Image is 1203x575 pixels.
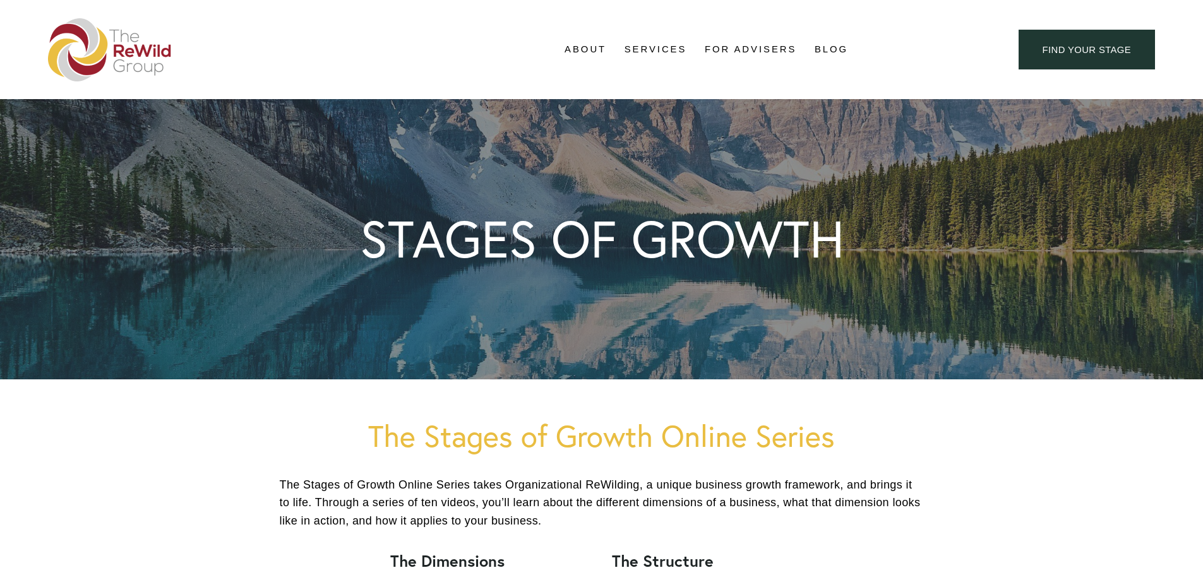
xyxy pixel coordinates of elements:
strong: The Dimensions [390,550,505,571]
p: The Stages of Growth Online Series takes Organizational ReWilding, a unique business growth frame... [280,476,924,530]
a: For Advisers [705,40,796,59]
img: The ReWild Group [48,18,172,81]
strong: The Structure [612,550,714,571]
a: find your stage [1019,30,1155,69]
a: folder dropdown [625,40,687,59]
a: Blog [815,40,848,59]
a: folder dropdown [565,40,606,59]
h1: STAGES OF GROWTH [360,214,844,265]
span: Services [625,41,687,58]
h1: The Stages of Growth Online Series [280,419,924,453]
span: About [565,41,606,58]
